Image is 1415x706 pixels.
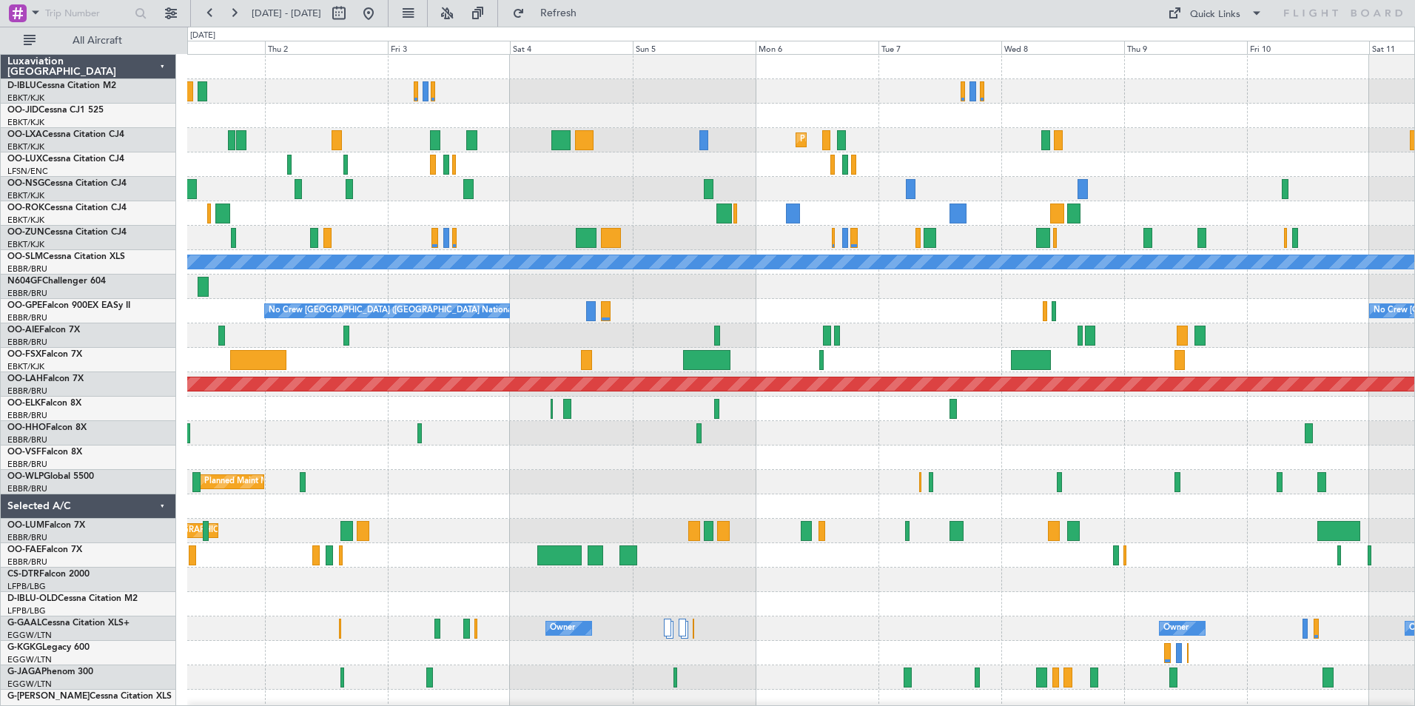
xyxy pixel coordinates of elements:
span: N604GF [7,277,42,286]
span: OO-ZUN [7,228,44,237]
a: OO-LAHFalcon 7X [7,374,84,383]
a: OO-ROKCessna Citation CJ4 [7,204,127,212]
div: Sun 5 [633,41,756,54]
a: OO-FAEFalcon 7X [7,545,82,554]
span: OO-LUM [7,521,44,530]
div: Quick Links [1190,7,1240,22]
button: Refresh [505,1,594,25]
a: G-KGKGLegacy 600 [7,643,90,652]
a: EBBR/BRU [7,386,47,397]
a: OO-HHOFalcon 8X [7,423,87,432]
a: EGGW/LTN [7,630,52,641]
a: EBKT/KJK [7,93,44,104]
a: N604GFChallenger 604 [7,277,106,286]
span: OO-GPE [7,301,42,310]
span: OO-LXA [7,130,42,139]
a: EGGW/LTN [7,654,52,665]
a: G-[PERSON_NAME]Cessna Citation XLS [7,692,172,701]
a: D-IBLUCessna Citation M2 [7,81,116,90]
span: OO-FSX [7,350,41,359]
a: OO-LUMFalcon 7X [7,521,85,530]
span: CS-DTR [7,570,39,579]
a: EBBR/BRU [7,483,47,494]
div: Mon 6 [756,41,878,54]
span: OO-FAE [7,545,41,554]
a: OO-ELKFalcon 8X [7,399,81,408]
a: EBBR/BRU [7,312,47,323]
span: OO-LUX [7,155,42,164]
div: Thu 2 [265,41,388,54]
span: Refresh [528,8,590,19]
a: EBBR/BRU [7,263,47,275]
span: OO-NSG [7,179,44,188]
div: No Crew [GEOGRAPHIC_DATA] ([GEOGRAPHIC_DATA] National) [269,300,517,322]
a: OO-NSGCessna Citation CJ4 [7,179,127,188]
div: Owner [1163,617,1189,639]
div: Thu 9 [1124,41,1247,54]
span: OO-SLM [7,252,43,261]
a: EBBR/BRU [7,459,47,470]
a: EBBR/BRU [7,557,47,568]
div: [DATE] [190,30,215,42]
a: OO-WLPGlobal 5500 [7,472,94,481]
div: Owner [550,617,575,639]
a: LFPB/LBG [7,581,46,592]
div: Fri 3 [388,41,511,54]
span: D-IBLU [7,81,36,90]
a: OO-GPEFalcon 900EX EASy II [7,301,130,310]
div: Planned Maint Milan (Linate) [204,471,311,493]
a: EBKT/KJK [7,361,44,372]
span: OO-JID [7,106,38,115]
a: EBKT/KJK [7,190,44,201]
div: Planned Maint Kortrijk-[GEOGRAPHIC_DATA] [800,129,972,151]
a: CS-DTRFalcon 2000 [7,570,90,579]
span: OO-AIE [7,326,39,334]
div: Wed 1 [142,41,265,54]
a: EBKT/KJK [7,215,44,226]
div: Tue 7 [878,41,1001,54]
span: G-[PERSON_NAME] [7,692,90,701]
a: OO-VSFFalcon 8X [7,448,82,457]
a: G-JAGAPhenom 300 [7,668,93,676]
div: Wed 8 [1001,41,1124,54]
a: D-IBLU-OLDCessna Citation M2 [7,594,138,603]
span: OO-LAH [7,374,43,383]
a: OO-AIEFalcon 7X [7,326,80,334]
span: OO-HHO [7,423,46,432]
span: All Aircraft [38,36,156,46]
button: All Aircraft [16,29,161,53]
a: EBBR/BRU [7,410,47,421]
button: Quick Links [1160,1,1270,25]
a: EBKT/KJK [7,239,44,250]
span: OO-ELK [7,399,41,408]
span: [DATE] - [DATE] [252,7,321,20]
a: LFPB/LBG [7,605,46,616]
span: OO-VSF [7,448,41,457]
a: EBKT/KJK [7,141,44,152]
a: G-GAALCessna Citation XLS+ [7,619,130,628]
a: EBBR/BRU [7,434,47,446]
a: LFSN/ENC [7,166,48,177]
a: OO-LXACessna Citation CJ4 [7,130,124,139]
a: OO-SLMCessna Citation XLS [7,252,125,261]
span: D-IBLU-OLD [7,594,58,603]
div: Sat 4 [510,41,633,54]
a: EBKT/KJK [7,117,44,128]
a: EBBR/BRU [7,288,47,299]
div: Fri 10 [1247,41,1370,54]
a: EGGW/LTN [7,679,52,690]
span: OO-ROK [7,204,44,212]
a: OO-ZUNCessna Citation CJ4 [7,228,127,237]
span: G-KGKG [7,643,42,652]
a: EBBR/BRU [7,532,47,543]
a: OO-LUXCessna Citation CJ4 [7,155,124,164]
span: OO-WLP [7,472,44,481]
a: OO-FSXFalcon 7X [7,350,82,359]
span: G-JAGA [7,668,41,676]
a: OO-JIDCessna CJ1 525 [7,106,104,115]
span: G-GAAL [7,619,41,628]
a: EBBR/BRU [7,337,47,348]
input: Trip Number [45,2,130,24]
